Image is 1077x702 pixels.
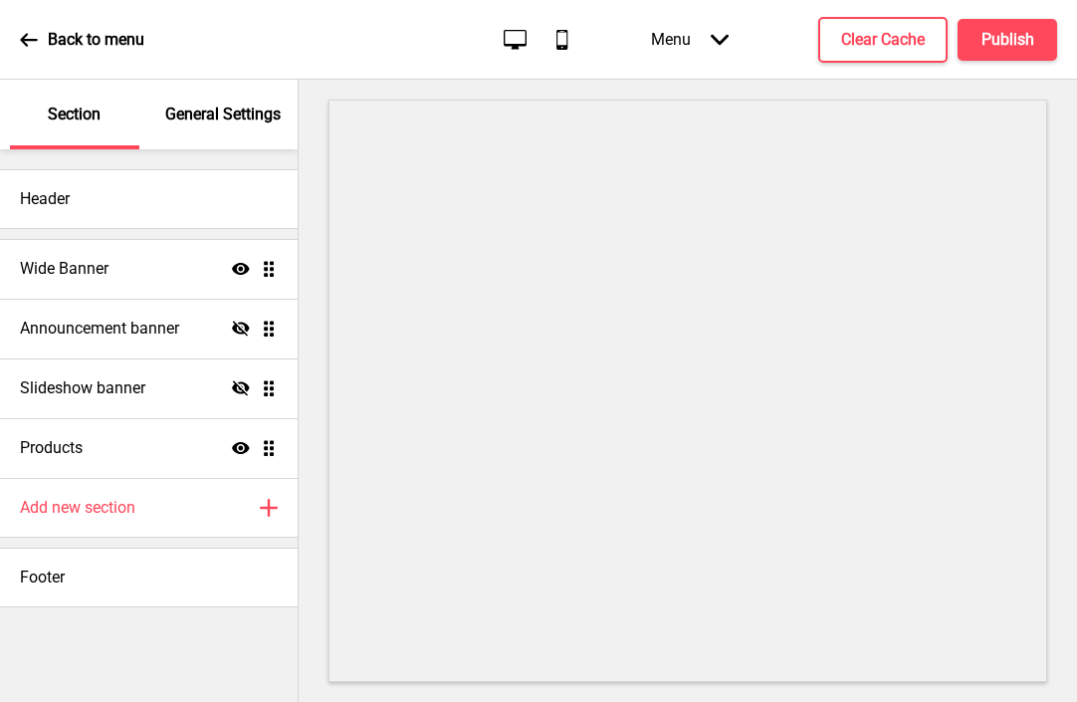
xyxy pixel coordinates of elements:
[20,318,179,340] h4: Announcement banner
[20,437,83,459] h4: Products
[48,29,144,51] p: Back to menu
[981,29,1034,51] h4: Publish
[631,10,749,69] div: Menu
[841,29,925,51] h4: Clear Cache
[20,188,70,210] h4: Header
[20,567,65,588] h4: Footer
[958,19,1057,61] button: Publish
[20,497,135,519] h4: Add new section
[20,377,145,399] h4: Slideshow banner
[20,13,144,67] a: Back to menu
[165,104,281,125] p: General Settings
[20,258,108,280] h4: Wide Banner
[818,17,948,63] button: Clear Cache
[48,104,101,125] p: Section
